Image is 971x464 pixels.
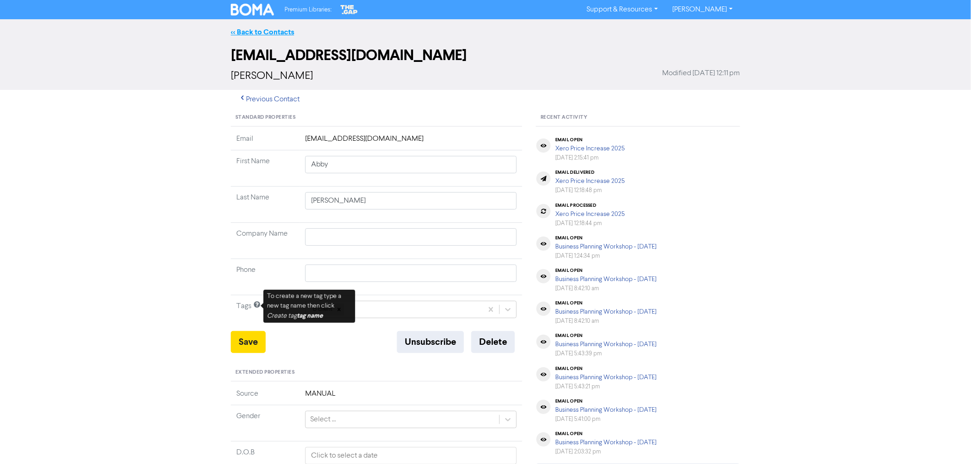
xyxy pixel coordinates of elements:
[555,439,657,446] a: Business Planning Workshop - [DATE]
[555,178,625,184] a: Xero Price Increase 2025
[555,349,657,358] div: [DATE] 5:43:39 pm
[231,28,294,37] a: << Back to Contacts
[555,137,625,143] div: email open
[285,7,332,13] span: Premium Libraries:
[555,203,625,208] div: email processed
[231,47,740,64] h2: [EMAIL_ADDRESS][DOMAIN_NAME]
[300,133,522,150] td: [EMAIL_ADDRESS][DOMAIN_NAME]
[555,341,657,348] a: Business Planning Workshop - [DATE]
[397,331,464,353] button: Unsubscribe
[555,145,625,152] a: Xero Price Increase 2025
[555,415,657,424] div: [DATE] 5:41:00 pm
[231,331,266,353] button: Save
[231,259,300,295] td: Phone
[267,313,323,319] i: Create tag
[231,90,307,109] button: Previous Contact
[665,2,740,17] a: [PERSON_NAME]
[310,414,336,425] div: Select ...
[555,219,625,228] div: [DATE] 12:18:44 pm
[231,133,300,150] td: Email
[231,150,300,187] td: First Name
[536,109,740,127] div: Recent Activity
[555,300,657,306] div: email open
[555,284,657,293] div: [DATE] 8:42:10 am
[297,312,323,320] b: tag name
[555,235,657,241] div: email open
[555,398,657,404] div: email open
[580,2,665,17] a: Support & Resources
[555,407,657,413] a: Business Planning Workshop - [DATE]
[231,4,274,16] img: BOMA Logo
[231,364,522,381] div: Extended Properties
[231,187,300,223] td: Last Name
[555,317,657,326] div: [DATE] 8:42:10 am
[555,268,657,273] div: email open
[555,170,625,175] div: email delivered
[555,382,657,391] div: [DATE] 5:43:21 pm
[231,71,313,82] span: [PERSON_NAME]
[555,276,657,282] a: Business Planning Workshop - [DATE]
[339,4,359,16] img: The Gap
[555,374,657,381] a: Business Planning Workshop - [DATE]
[555,309,657,315] a: Business Planning Workshop - [DATE]
[231,223,300,259] td: Company Name
[471,331,515,353] button: Delete
[555,333,657,338] div: email open
[231,109,522,127] div: Standard Properties
[925,420,971,464] iframe: Chat Widget
[555,431,657,436] div: email open
[555,154,625,162] div: [DATE] 2:15:41 pm
[555,186,625,195] div: [DATE] 12:18:48 pm
[231,295,300,331] td: Tags
[231,405,300,441] td: Gender
[555,252,657,260] div: [DATE] 1:24:34 pm
[662,68,740,79] span: Modified [DATE] 12:11 pm
[231,388,300,405] td: Source
[555,366,657,371] div: email open
[555,447,657,456] div: [DATE] 2:03:32 pm
[555,243,657,250] a: Business Planning Workshop - [DATE]
[555,211,625,217] a: Xero Price Increase 2025
[300,388,522,405] td: MANUAL
[263,290,355,323] div: To create a new tag type a new tag name then click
